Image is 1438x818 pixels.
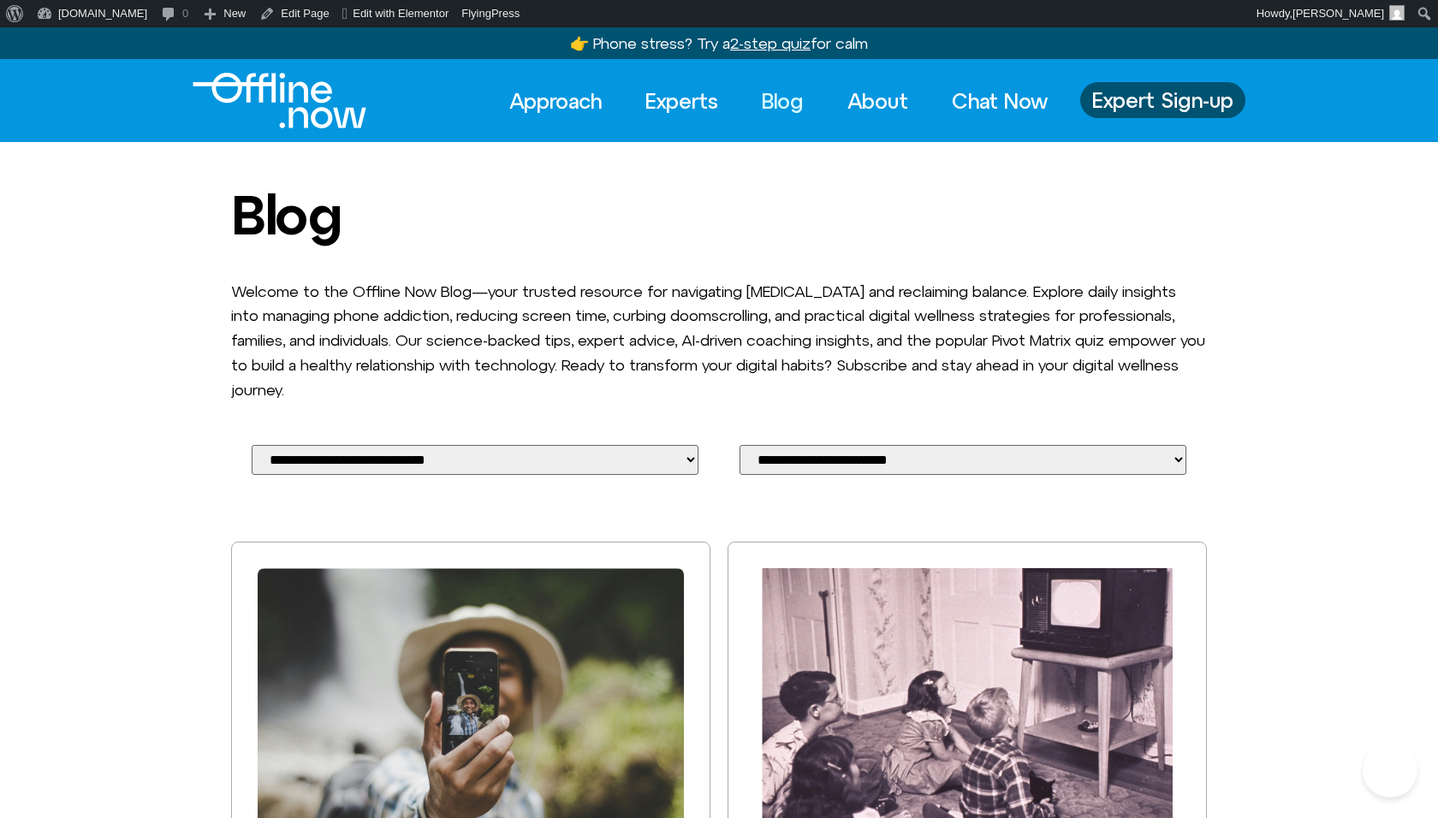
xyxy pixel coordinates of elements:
[832,82,924,120] a: About
[1363,743,1417,797] iframe: Botpress
[936,82,1063,120] a: Chat Now
[252,445,698,475] select: Select Your Blog Post Category
[231,185,1207,245] h1: Blog
[353,7,449,20] span: Edit with Elementor
[1292,7,1384,20] span: [PERSON_NAME]
[746,82,819,120] a: Blog
[193,73,337,128] div: Logo
[1092,89,1233,111] span: Expert Sign-up
[494,82,1063,120] nav: Menu
[193,73,366,128] img: Offline.Now logo in white. Text of the words offline.now with a line going through the "O"
[231,282,1205,399] span: Welcome to the Offline Now Blog—your trusted resource for navigating [MEDICAL_DATA] and reclaimin...
[570,34,868,52] a: 👉 Phone stress? Try a2-step quizfor calm
[494,82,617,120] a: Approach
[630,82,734,120] a: Experts
[740,445,1186,475] select: Select Your Blog Post Tag
[730,34,811,52] u: 2-step quiz
[1080,82,1245,118] a: Expert Sign-up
